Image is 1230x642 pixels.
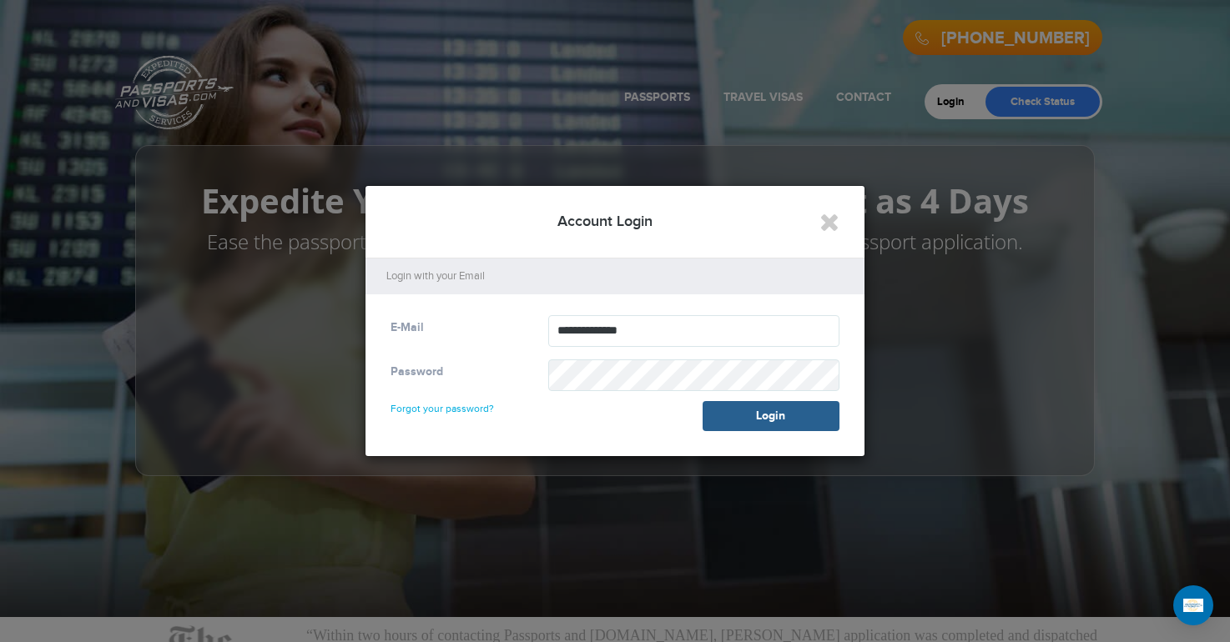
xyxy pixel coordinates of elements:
p: Login with your Email [386,268,852,284]
label: E-Mail [391,319,424,336]
span: Account Login [557,213,653,230]
div: Open Intercom Messenger [1173,585,1213,625]
button: Login [703,401,839,431]
label: Password [391,364,443,380]
a: Forgot your password? [391,388,494,414]
button: Close [819,209,839,236]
